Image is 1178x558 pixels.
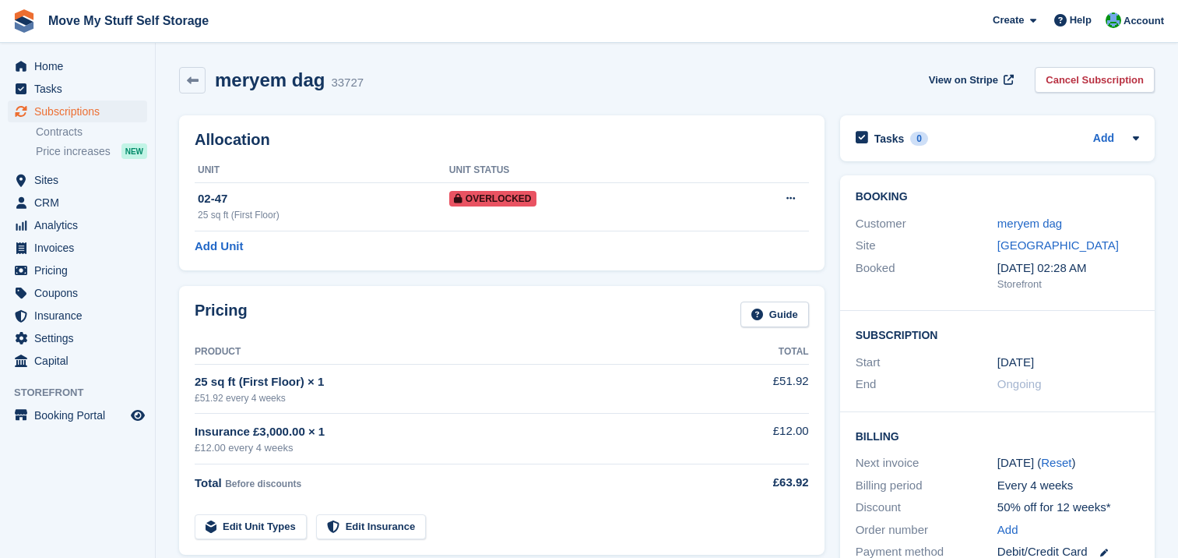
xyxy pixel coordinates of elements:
a: Edit Unit Types [195,514,307,540]
span: Subscriptions [34,101,128,122]
div: Every 4 weeks [997,477,1139,495]
a: [GEOGRAPHIC_DATA] [997,238,1119,252]
span: Account [1123,13,1164,29]
th: Unit Status [449,158,711,183]
a: Edit Insurance [316,514,427,540]
div: £51.92 every 4 weeks [195,391,726,405]
div: [DATE] 02:28 AM [997,260,1139,277]
span: Ongoing [997,377,1042,390]
div: Booked [856,260,997,292]
a: Add [997,521,1018,539]
div: £12.00 every 4 weeks [195,440,726,456]
img: stora-icon-8386f47178a22dfd0bd8f6a31ec36ba5ce8667c1dd55bd0f319d3a0aa187defe.svg [12,9,36,33]
span: Pricing [34,260,128,281]
a: Cancel Subscription [1035,67,1155,93]
h2: Allocation [195,131,809,149]
div: Order number [856,521,997,539]
span: Total [195,476,222,489]
span: Invoices [34,237,128,259]
th: Total [726,340,808,365]
a: Add [1093,130,1114,148]
div: [DATE] ( ) [997,454,1139,472]
a: Preview store [128,406,147,425]
span: Overlocked [449,191,536,207]
a: menu [8,101,147,122]
a: View on Stripe [923,67,1017,93]
span: Coupons [34,282,128,304]
span: Help [1070,12,1092,28]
span: Insurance [34,305,128,327]
span: Create [993,12,1024,28]
img: Dan [1106,12,1121,28]
h2: Booking [856,191,1139,203]
span: Before discounts [225,479,301,489]
span: Sites [34,169,128,191]
td: £12.00 [726,414,808,464]
div: Discount [856,499,997,517]
a: menu [8,350,147,372]
a: menu [8,327,147,349]
div: 25 sq ft (First Floor) [198,208,449,222]
a: meryem dag [997,217,1062,230]
h2: Pricing [195,302,248,327]
a: menu [8,214,147,236]
span: Storefront [14,385,155,401]
td: £51.92 [726,364,808,413]
div: Site [856,237,997,255]
a: menu [8,260,147,281]
a: menu [8,192,147,214]
a: Contracts [36,125,147,139]
div: NEW [121,143,147,159]
a: menu [8,404,147,426]
a: Reset [1041,456,1071,469]
a: menu [8,282,147,304]
a: menu [8,78,147,100]
span: CRM [34,192,128,214]
div: End [856,376,997,394]
span: Tasks [34,78,128,100]
th: Product [195,340,726,365]
h2: Billing [856,428,1139,443]
a: menu [8,55,147,77]
span: Analytics [34,214,128,236]
div: Storefront [997,277,1139,292]
a: Price increases NEW [36,143,147,160]
th: Unit [195,158,449,183]
h2: Subscription [856,327,1139,342]
h2: meryem dag [215,69,325,90]
div: 33727 [331,74,364,92]
a: Guide [740,302,809,327]
time: 2024-02-21 00:00:00 UTC [997,354,1034,372]
div: 0 [910,132,928,146]
a: Move My Stuff Self Storage [42,8,215,34]
div: Start [856,354,997,372]
a: Add Unit [195,238,243,256]
span: Capital [34,350,128,372]
span: Home [34,55,128,77]
a: menu [8,305,147,327]
span: Booking Portal [34,404,128,426]
div: 25 sq ft (First Floor) × 1 [195,373,726,391]
div: Customer [856,215,997,233]
div: £63.92 [726,474,808,492]
a: menu [8,169,147,191]
div: Insurance £3,000.00 × 1 [195,423,726,441]
div: Billing period [856,477,997,495]
div: Next invoice [856,454,997,472]
a: menu [8,237,147,259]
span: Settings [34,327,128,349]
div: 50% off for 12 weeks* [997,499,1139,517]
h2: Tasks [874,132,905,146]
span: View on Stripe [929,72,998,88]
div: 02-47 [198,190,449,208]
span: Price increases [36,144,111,159]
